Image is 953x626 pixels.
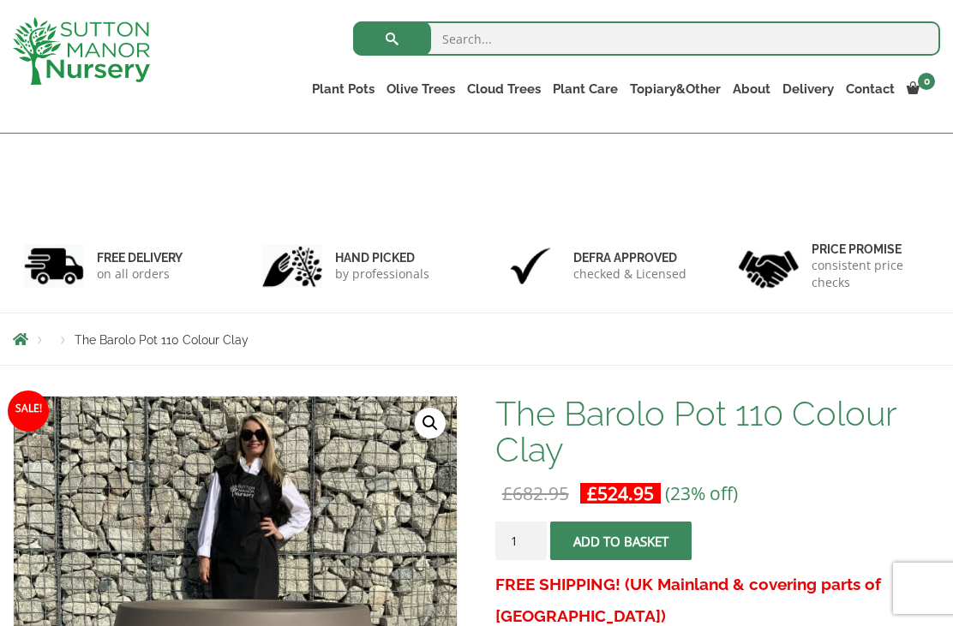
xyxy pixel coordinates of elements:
[812,257,929,291] p: consistent price checks
[840,77,901,101] a: Contact
[461,77,547,101] a: Cloud Trees
[335,265,429,283] p: by professionals
[97,250,183,265] h6: FREE DELIVERY
[812,241,929,257] h6: Price promise
[500,244,560,288] img: 3.jpg
[75,333,249,347] span: The Barolo Pot 110 Colour Clay
[24,244,84,288] img: 1.jpg
[665,481,738,505] span: (23% off)
[415,408,446,438] a: View full-screen image gallery
[8,391,49,432] span: Sale!
[547,77,624,101] a: Plant Care
[97,265,183,283] p: on all orders
[495,522,547,560] input: Product quantity
[550,522,692,560] button: Add to basket
[353,21,940,56] input: Search...
[587,481,597,505] span: £
[13,332,940,346] nav: Breadcrumbs
[306,77,381,101] a: Plant Pots
[381,77,461,101] a: Olive Trees
[573,250,686,265] h6: Defra approved
[573,265,686,283] p: checked & Licensed
[502,481,512,505] span: £
[918,73,935,90] span: 0
[624,77,727,101] a: Topiary&Other
[502,481,569,505] bdi: 682.95
[739,240,799,292] img: 4.jpg
[587,481,654,505] bdi: 524.95
[776,77,840,101] a: Delivery
[262,244,322,288] img: 2.jpg
[727,77,776,101] a: About
[335,250,429,265] h6: hand picked
[495,396,940,468] h1: The Barolo Pot 110 Colour Clay
[13,17,150,85] img: logo
[901,77,940,101] a: 0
